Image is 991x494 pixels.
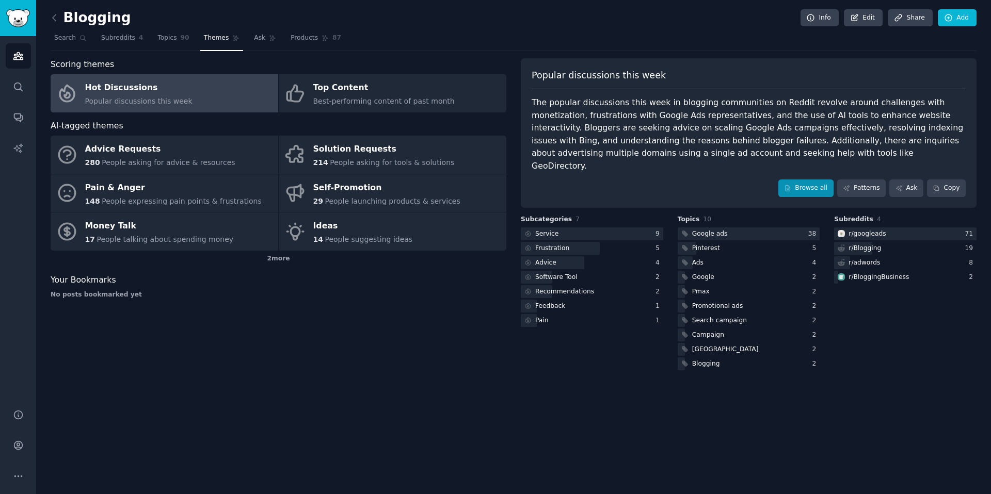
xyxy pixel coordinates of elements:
a: Advice Requests280People asking for advice & resources [51,136,278,174]
div: r/ BloggingBusiness [849,273,909,282]
div: Google [692,273,714,282]
div: 19 [965,244,977,253]
a: Search [51,30,90,51]
a: googleadsr/googleads71 [834,227,977,240]
span: Products [291,34,318,43]
div: Self-Promotion [313,179,460,196]
span: People expressing pain points & frustrations [102,197,262,205]
span: 4 [139,34,143,43]
div: Service [535,229,558,239]
div: Top Content [313,80,455,96]
a: Browse all [778,179,834,197]
a: Money Talk17People talking about spending money [51,212,278,251]
a: Top ContentBest-performing content of past month [279,74,506,112]
a: Ask [889,179,923,197]
span: Topics [678,215,700,224]
div: r/ googleads [849,229,886,239]
a: Frustration5 [521,242,663,255]
a: Pain & Anger148People expressing pain points & frustrations [51,174,278,212]
a: Pinterest5 [678,242,820,255]
span: People talking about spending money [97,235,233,243]
button: Copy [927,179,966,197]
a: Ask [250,30,280,51]
span: Ask [254,34,265,43]
a: Share [888,9,932,27]
a: Edit [844,9,883,27]
a: Topics90 [154,30,193,51]
div: 2 [812,316,820,325]
div: 9 [656,229,663,239]
div: 4 [812,258,820,268]
span: 29 [313,197,323,205]
span: Themes [204,34,229,43]
div: 1 [656,302,663,311]
div: Pmax [692,287,710,297]
a: Add [938,9,977,27]
div: Advice Requests [85,141,235,158]
a: Products87 [287,30,345,51]
div: 38 [808,229,820,239]
div: Software Tool [535,273,578,282]
div: Recommendations [535,287,594,297]
span: AI-tagged themes [51,120,123,133]
span: Search [54,34,76,43]
div: 2 [812,302,820,311]
div: 2 [812,331,820,340]
div: Pinterest [692,244,720,253]
div: 2 [812,273,820,282]
div: 2 [969,273,977,282]
span: Scoring themes [51,58,114,71]
img: BloggingBusiness [838,273,845,281]
div: r/ Blogging [849,244,881,253]
div: 5 [812,244,820,253]
h2: Blogging [51,10,131,26]
a: Google2 [678,271,820,284]
div: Search campaign [692,316,747,325]
span: 87 [332,34,341,43]
div: 1 [656,316,663,325]
a: Info [801,9,839,27]
a: Pain1 [521,314,663,327]
a: BloggingBusinessr/BloggingBusiness2 [834,271,977,284]
div: Frustration [535,244,569,253]
span: 4 [877,216,881,223]
span: Subreddits [101,34,135,43]
span: People suggesting ideas [325,235,412,243]
div: 71 [965,229,977,239]
div: 2 more [51,251,506,267]
a: Service9 [521,227,663,240]
div: Ideas [313,218,413,235]
span: People asking for tools & solutions [330,158,454,167]
span: Popular discussions this week [532,69,666,82]
div: 2 [656,287,663,297]
div: [GEOGRAPHIC_DATA] [692,345,759,354]
div: Google ads [692,229,728,239]
a: Ideas14People suggesting ideas [279,212,506,251]
div: 8 [969,258,977,268]
a: r/adwords8 [834,256,977,269]
div: r/ adwords [849,258,880,268]
div: 2 [656,273,663,282]
div: Campaign [692,331,724,340]
a: Search campaign2 [678,314,820,327]
a: Pmax2 [678,285,820,298]
div: Hot Discussions [85,80,193,96]
img: googleads [838,230,845,237]
img: GummySearch logo [6,9,30,27]
a: Campaign2 [678,328,820,341]
a: Feedback1 [521,300,663,312]
a: [GEOGRAPHIC_DATA]2 [678,343,820,356]
a: Ads4 [678,256,820,269]
div: 2 [812,287,820,297]
div: Pain [535,316,549,325]
span: People launching products & services [325,197,460,205]
a: Software Tool2 [521,271,663,284]
span: Your Bookmarks [51,274,116,287]
span: Subreddits [834,215,873,224]
span: 280 [85,158,100,167]
div: 2 [812,359,820,369]
div: 5 [656,244,663,253]
span: 90 [181,34,189,43]
span: 7 [576,216,580,223]
span: 17 [85,235,95,243]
